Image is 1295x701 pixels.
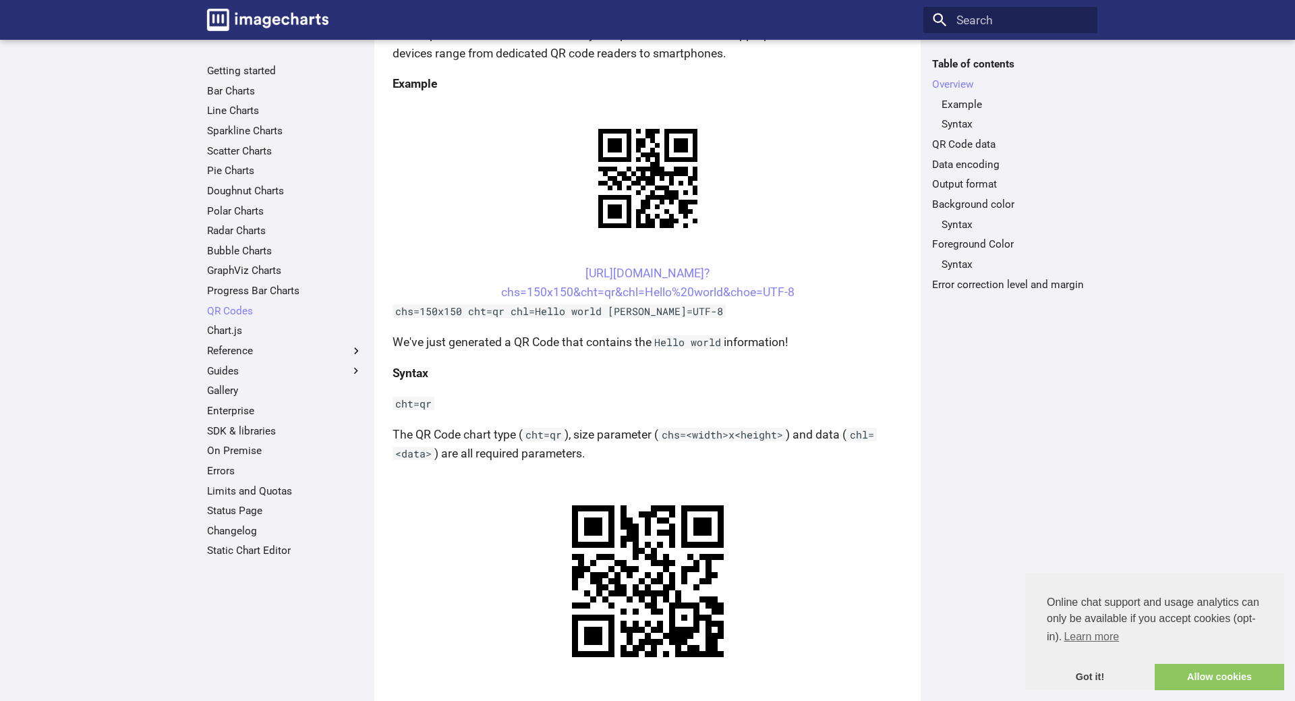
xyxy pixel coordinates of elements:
a: GraphViz Charts [207,264,363,278]
a: Overview [932,78,1088,91]
a: Output format [932,177,1088,191]
a: [URL][DOMAIN_NAME]?chs=150x150&cht=qr&chl=Hello%20world&choe=UTF-8 [501,267,795,299]
a: Foreground Color [932,237,1088,251]
nav: Background color [932,218,1088,231]
a: Getting started [207,64,363,78]
a: Chart.js [207,324,363,337]
h4: Syntax [393,364,903,383]
div: cookieconsent [1025,573,1284,690]
input: Search [923,7,1097,34]
a: Limits and Quotas [207,484,363,498]
a: Gallery [207,384,363,397]
label: Guides [207,364,363,378]
a: Changelog [207,524,363,538]
h4: Example [393,74,903,93]
a: Bar Charts [207,84,363,98]
nav: Table of contents [923,57,1097,291]
a: Radar Charts [207,224,363,237]
a: On Premise [207,444,363,457]
a: Sparkline Charts [207,124,363,138]
a: Syntax [942,117,1089,131]
a: Scatter Charts [207,144,363,158]
a: Progress Bar Charts [207,284,363,298]
a: Errors [207,464,363,478]
nav: Overview [932,98,1088,132]
a: SDK & libraries [207,424,363,438]
span: Online chat support and usage analytics can only be available if you accept cookies (opt-in). [1047,594,1263,647]
a: Example [942,98,1089,111]
a: Error correction level and margin [932,278,1088,291]
a: Bubble Charts [207,244,363,258]
code: chs=150x150 cht=qr chl=Hello world [PERSON_NAME]=UTF-8 [393,304,726,318]
a: Pie Charts [207,164,363,177]
a: Polar Charts [207,204,363,218]
a: QR Code data [932,138,1088,151]
img: logo [207,9,328,31]
code: cht=qr [393,397,435,410]
a: Background color [932,198,1088,211]
code: chs=<width>x<height> [658,428,786,441]
p: We've just generated a QR Code that contains the information! [393,333,903,352]
a: QR Codes [207,304,363,318]
label: Table of contents [923,57,1097,71]
a: Static Chart Editor [207,544,363,557]
p: The QR Code chart type ( ), size parameter ( ) and data ( ) are all required parameters. [393,425,903,463]
a: Status Page [207,504,363,517]
img: chart [575,105,721,252]
a: learn more about cookies [1062,627,1121,647]
a: Line Charts [207,104,363,117]
a: Doughnut Charts [207,184,363,198]
code: Hello world [652,335,724,349]
a: dismiss cookie message [1025,664,1155,691]
a: Enterprise [207,404,363,418]
nav: Foreground Color [932,258,1088,271]
label: Reference [207,344,363,358]
a: allow cookies [1155,664,1284,691]
a: Image-Charts documentation [201,3,335,36]
a: Syntax [942,218,1089,231]
img: chart [542,475,754,688]
a: Data encoding [932,158,1088,171]
a: Syntax [942,258,1089,271]
code: cht=qr [523,428,565,441]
